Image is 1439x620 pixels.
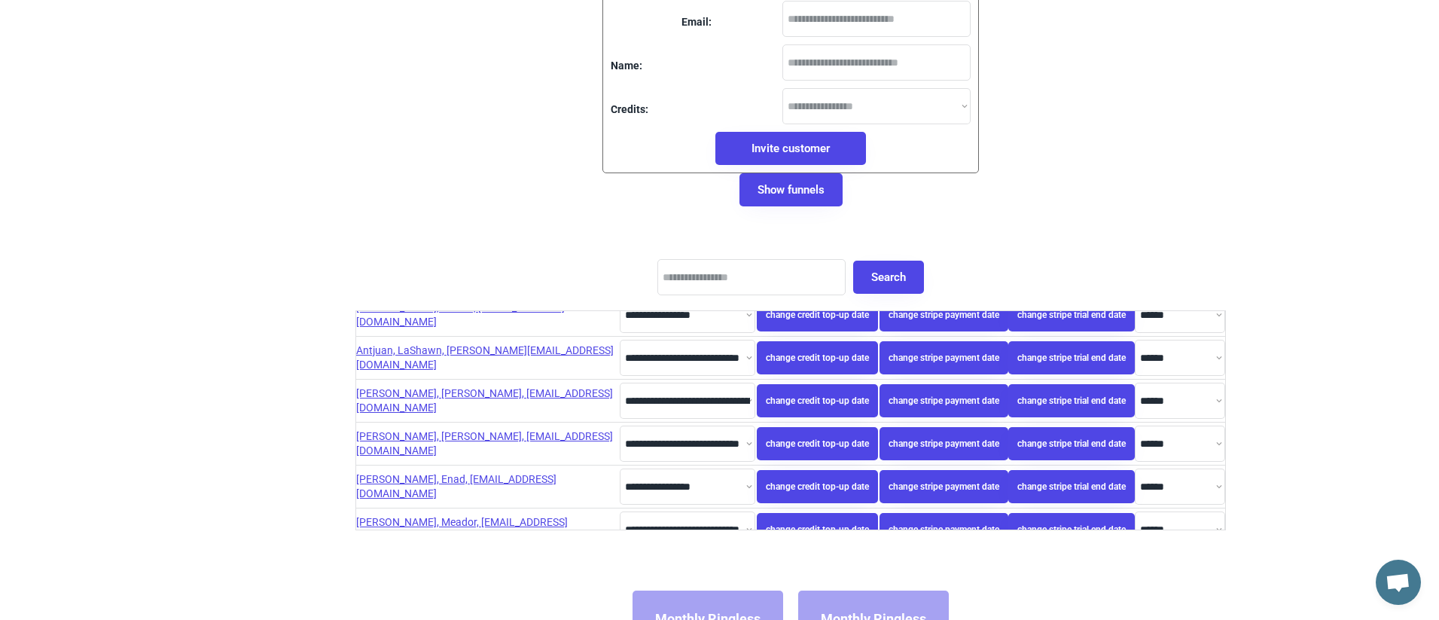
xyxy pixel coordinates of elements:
button: change credit top-up date [757,341,878,374]
button: change stripe trial end date [1008,341,1135,374]
button: change stripe trial end date [1008,427,1135,460]
button: Invite customer [715,132,866,165]
div: [PERSON_NAME], Meador, [EMAIL_ADDRESS][DOMAIN_NAME] [356,515,620,545]
div: Antjuan, LaShawn, [PERSON_NAME][EMAIL_ADDRESS][DOMAIN_NAME] [356,344,620,373]
button: change stripe payment date [880,298,1008,331]
button: change stripe payment date [880,427,1008,460]
div: Email: [681,15,712,30]
div: [PERSON_NAME], [PERSON_NAME], [EMAIL_ADDRESS][DOMAIN_NAME] [356,386,620,416]
div: Open chat [1376,560,1421,605]
button: change credit top-up date [757,427,878,460]
button: change credit top-up date [757,298,878,331]
div: [PERSON_NAME], Enad, [EMAIL_ADDRESS][DOMAIN_NAME] [356,472,620,502]
button: change stripe payment date [880,470,1008,503]
button: change stripe trial end date [1008,298,1135,331]
div: Name: [611,59,642,74]
button: change stripe payment date [880,341,1008,374]
button: change stripe trial end date [1008,470,1135,503]
button: change credit top-up date [757,513,878,546]
button: change stripe payment date [880,513,1008,546]
div: [PERSON_NAME], [PERSON_NAME], [EMAIL_ADDRESS][DOMAIN_NAME] [356,429,620,459]
div: [PERSON_NAME], Baluch, [EMAIL_ADDRESS][DOMAIN_NAME] [356,301,620,330]
button: change credit top-up date [757,470,878,503]
button: change credit top-up date [757,384,878,417]
button: Search [853,261,924,294]
button: Show funnels [739,173,843,206]
button: change stripe payment date [880,384,1008,417]
div: Credits: [611,102,648,118]
button: change stripe trial end date [1008,384,1135,417]
button: change stripe trial end date [1008,513,1135,546]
